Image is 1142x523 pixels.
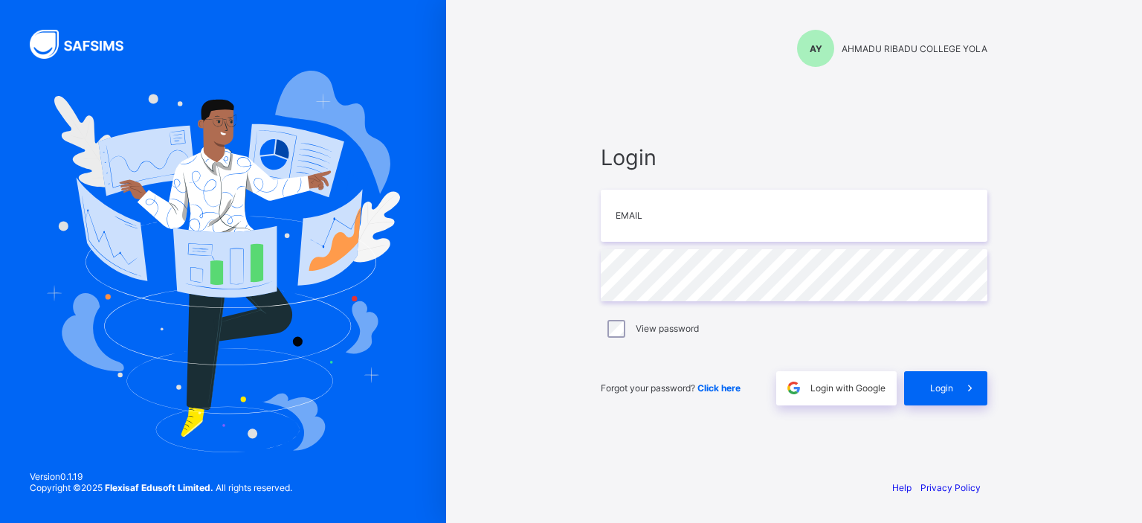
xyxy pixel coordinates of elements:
a: Help [892,482,912,493]
span: Login [601,144,987,170]
a: Click here [697,382,741,394]
span: AY [810,43,822,54]
span: AHMADU RIBADU COLLEGE YOLA [842,43,987,54]
span: Forgot your password? [601,382,741,394]
span: Version 0.1.19 [30,471,292,482]
a: Privacy Policy [920,482,981,493]
span: Copyright © 2025 All rights reserved. [30,482,292,493]
label: View password [636,323,699,334]
img: Hero Image [46,71,400,452]
span: Login [930,382,953,394]
strong: Flexisaf Edusoft Limited. [105,482,213,493]
img: google.396cfc9801f0270233282035f929180a.svg [785,379,802,397]
img: SAFSIMS Logo [30,30,141,59]
span: Login with Google [810,382,885,394]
